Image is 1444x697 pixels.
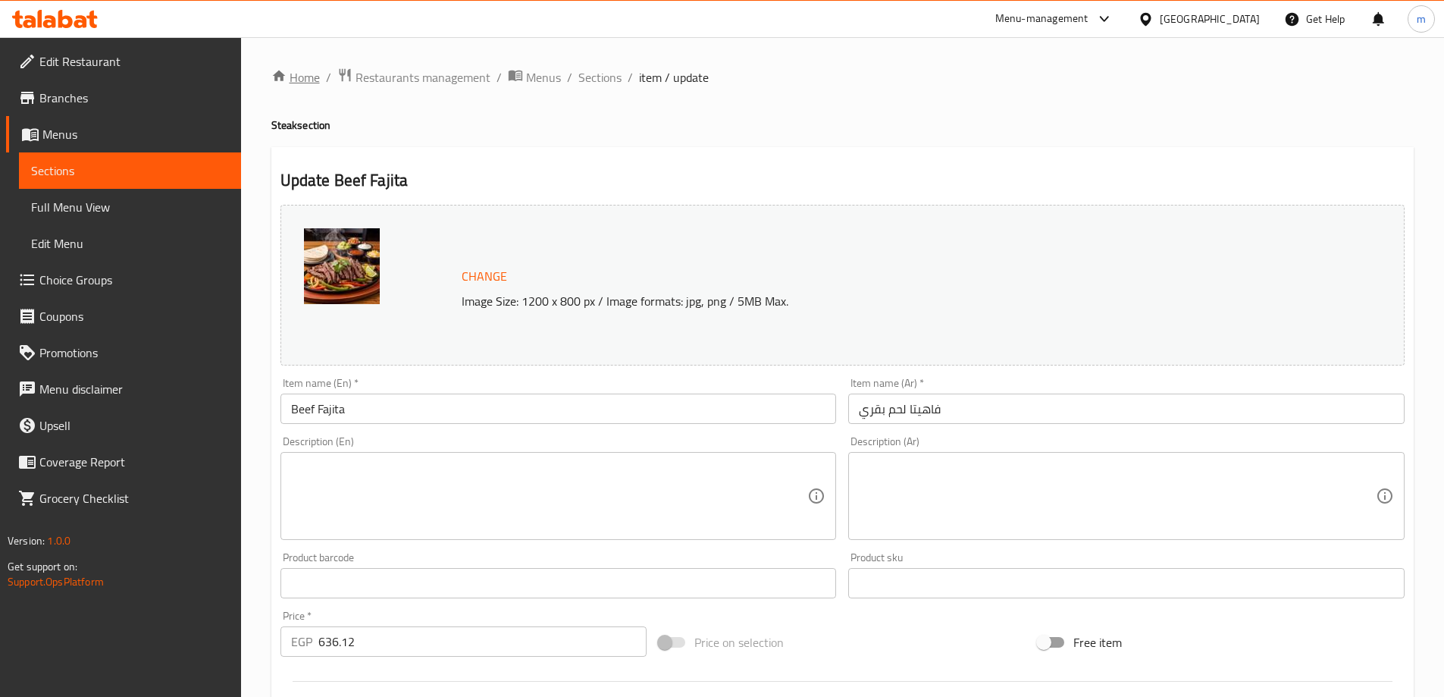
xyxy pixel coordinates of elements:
[995,10,1088,28] div: Menu-management
[31,234,229,253] span: Edit Menu
[639,68,709,86] span: item / update
[567,68,572,86] li: /
[42,125,229,143] span: Menus
[6,80,241,116] a: Branches
[694,633,784,651] span: Price on selection
[291,633,312,651] p: EGP
[1417,11,1426,27] span: m
[47,531,70,551] span: 1.0.0
[304,228,380,304] img: Beef_fajita638907196105179222.jpg
[39,380,229,398] span: Menu disclaimer
[39,453,229,471] span: Coverage Report
[326,68,331,86] li: /
[271,68,320,86] a: Home
[8,572,104,592] a: Support.OpsPlatform
[8,531,45,551] span: Version:
[456,261,513,292] button: Change
[39,52,229,71] span: Edit Restaurant
[31,198,229,216] span: Full Menu View
[19,152,241,189] a: Sections
[39,271,229,289] span: Choice Groups
[462,265,507,287] span: Change
[271,118,1414,133] h4: Steak section
[6,116,241,152] a: Menus
[6,43,241,80] a: Edit Restaurant
[337,68,490,87] a: Restaurants management
[526,68,561,86] span: Menus
[456,292,1264,310] p: Image Size: 1200 x 800 px / Image formats: jpg, png / 5MB Max.
[848,394,1405,424] input: Enter name Ar
[8,557,77,576] span: Get support on:
[318,626,647,657] input: Please enter price
[6,334,241,371] a: Promotions
[39,489,229,507] span: Grocery Checklist
[628,68,633,86] li: /
[271,68,1414,87] nav: breadcrumb
[1160,11,1260,27] div: [GEOGRAPHIC_DATA]
[6,480,241,516] a: Grocery Checklist
[39,89,229,107] span: Branches
[6,298,241,334] a: Coupons
[578,68,622,86] a: Sections
[19,225,241,262] a: Edit Menu
[356,68,490,86] span: Restaurants management
[848,568,1405,598] input: Please enter product sku
[19,189,241,225] a: Full Menu View
[39,307,229,325] span: Coupons
[508,68,561,87] a: Menus
[6,262,241,298] a: Choice Groups
[6,407,241,444] a: Upsell
[280,169,1405,192] h2: Update Beef Fajita
[6,444,241,480] a: Coverage Report
[6,371,241,407] a: Menu disclaimer
[280,568,837,598] input: Please enter product barcode
[496,68,502,86] li: /
[31,162,229,180] span: Sections
[1073,633,1122,651] span: Free item
[39,416,229,435] span: Upsell
[280,394,837,424] input: Enter name En
[39,344,229,362] span: Promotions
